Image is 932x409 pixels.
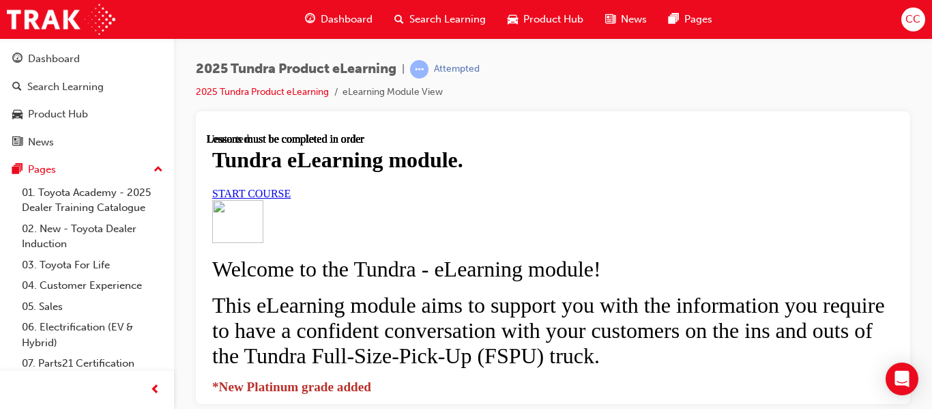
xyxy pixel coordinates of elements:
[12,81,22,94] span: search-icon
[294,5,383,33] a: guage-iconDashboard
[154,161,163,179] span: up-icon
[343,85,443,100] li: eLearning Module View
[16,317,169,353] a: 06. Electrification (EV & Hybrid)
[28,135,54,150] div: News
[16,182,169,218] a: 01. Toyota Academy - 2025 Dealer Training Catalogue
[5,246,164,261] strong: *New Platinum grade added
[508,11,518,28] span: car-icon
[16,296,169,318] a: 05. Sales
[594,5,658,33] a: news-iconNews
[410,60,428,79] span: learningRecordVerb_ATTEMPT-icon
[5,157,169,182] button: Pages
[383,5,497,33] a: search-iconSearch Learning
[5,44,169,157] button: DashboardSearch LearningProduct HubNews
[28,51,80,67] div: Dashboard
[27,79,104,95] div: Search Learning
[5,14,687,40] h1: Tundra eLearning module.
[497,5,594,33] a: car-iconProduct Hub
[5,160,678,235] span: This eLearning module aims to support you with the information you require to have a confident co...
[523,12,583,27] span: Product Hub
[196,61,396,77] span: 2025 Tundra Product eLearning
[305,11,315,28] span: guage-icon
[12,53,23,66] span: guage-icon
[5,102,169,127] a: Product Hub
[16,218,169,255] a: 02. New - Toyota Dealer Induction
[402,61,405,77] span: |
[12,109,23,121] span: car-icon
[5,124,394,148] span: Welcome to the Tundra - eLearning module!
[12,164,23,176] span: pages-icon
[901,8,925,31] button: CC
[684,12,712,27] span: Pages
[16,275,169,296] a: 04. Customer Experience
[409,12,486,27] span: Search Learning
[905,12,920,27] span: CC
[28,162,56,178] div: Pages
[886,363,918,395] div: Open Intercom Messenger
[5,130,169,155] a: News
[150,382,160,399] span: prev-icon
[16,353,169,374] a: 07. Parts21 Certification
[16,255,169,276] a: 03. Toyota For Life
[5,46,169,72] a: Dashboard
[669,11,679,28] span: pages-icon
[5,74,169,100] a: Search Learning
[5,55,84,66] a: START COURSE
[196,86,329,98] a: 2025 Tundra Product eLearning
[321,12,373,27] span: Dashboard
[621,12,647,27] span: News
[434,63,480,76] div: Attempted
[7,4,115,35] img: Trak
[605,11,615,28] span: news-icon
[658,5,723,33] a: pages-iconPages
[28,107,88,122] div: Product Hub
[12,137,23,149] span: news-icon
[394,11,404,28] span: search-icon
